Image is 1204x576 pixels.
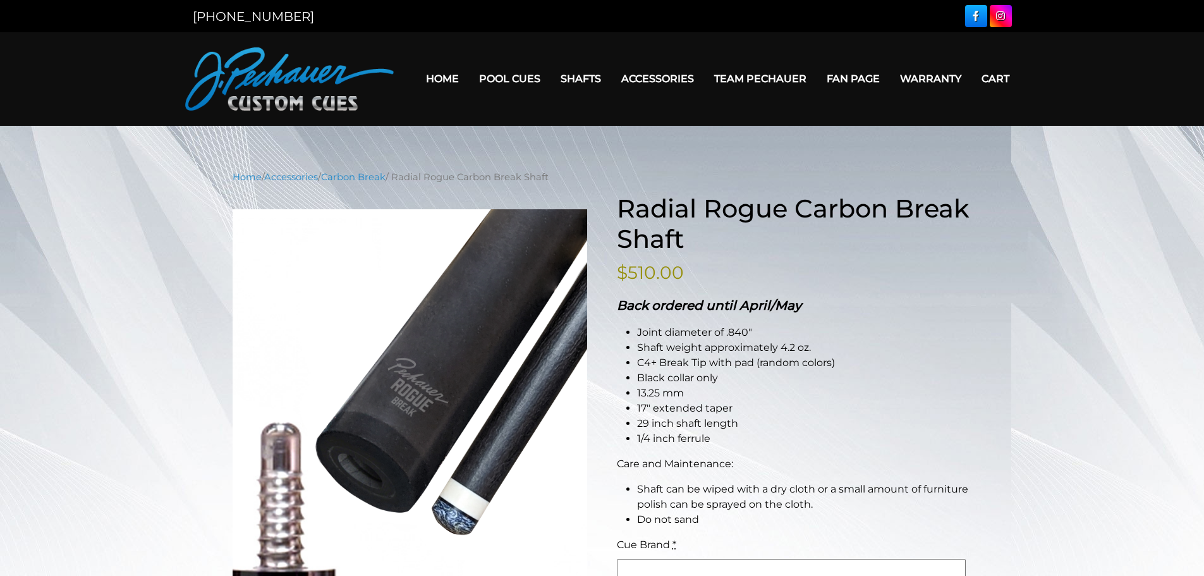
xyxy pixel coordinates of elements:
[704,63,817,95] a: Team Pechauer
[611,63,704,95] a: Accessories
[617,457,972,472] p: Care and Maintenance:
[416,63,469,95] a: Home
[617,298,801,313] strong: Back ordered until April/May
[817,63,890,95] a: Fan Page
[637,386,972,401] li: 13.25 mm
[672,539,676,551] abbr: required
[637,355,972,371] li: C4+ Break Tip with pad (random colors)
[637,401,972,416] li: 17″ extended taper
[637,371,972,386] li: Black collar only
[637,340,972,355] li: Shaft weight approximately 4.2 oz.
[617,262,684,283] bdi: 510.00
[637,512,972,527] li: Do not sand
[193,9,314,24] a: [PHONE_NUMBER]
[637,416,972,431] li: 29 inch shaft length
[617,539,670,551] span: Cue Brand
[637,482,972,512] li: Shaft can be wiped with a dry cloth or a small amount of furniture polish can be sprayed on the c...
[185,47,394,111] img: Pechauer Custom Cues
[637,325,972,340] li: Joint diameter of .840″
[971,63,1019,95] a: Cart
[321,171,386,183] a: Carbon Break
[617,193,972,254] h1: Radial Rogue Carbon Break Shaft
[233,171,262,183] a: Home
[469,63,550,95] a: Pool Cues
[617,262,628,283] span: $
[637,431,972,446] li: 1/4 inch ferrule
[233,170,972,184] nav: Breadcrumb
[890,63,971,95] a: Warranty
[264,171,318,183] a: Accessories
[550,63,611,95] a: Shafts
